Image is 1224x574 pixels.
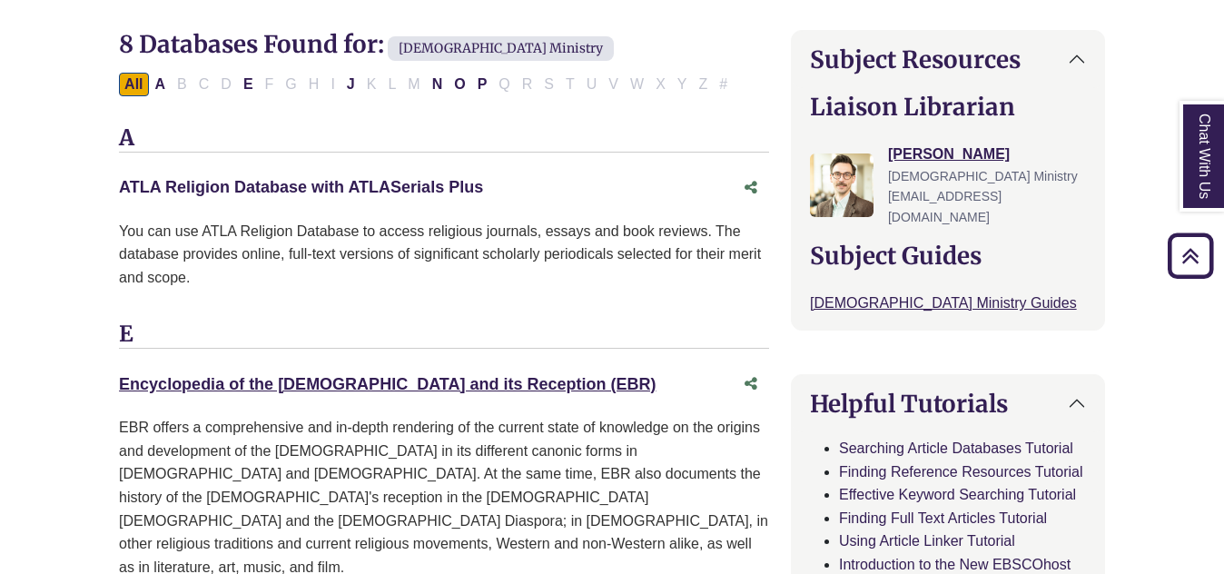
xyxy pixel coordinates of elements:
[792,31,1104,88] button: Subject Resources
[119,220,769,290] p: You can use ATLA Religion Database to access religious journals, essays and book reviews. The dat...
[119,73,148,96] button: All
[733,171,769,205] button: Share this database
[839,440,1073,456] a: Searching Article Databases Tutorial
[839,533,1015,549] a: Using Article Linker Tutorial
[472,73,493,96] button: Filter Results P
[119,125,769,153] h3: A
[119,75,735,91] div: Alpha-list to filter by first letter of database name
[839,487,1076,502] a: Effective Keyword Searching Tutorial
[427,73,449,96] button: Filter Results N
[888,169,1078,183] span: [DEMOGRAPHIC_DATA] Ministry
[449,73,470,96] button: Filter Results O
[810,242,1086,270] h2: Subject Guides
[341,73,360,96] button: Filter Results J
[119,29,384,59] span: 8 Databases Found for:
[119,178,483,196] a: ATLA Religion Database with ATLASerials Plus
[839,464,1083,480] a: Finding Reference Resources Tutorial
[119,375,656,393] a: Encyclopedia of the [DEMOGRAPHIC_DATA] and its Reception (EBR)
[1161,243,1219,268] a: Back to Top
[733,367,769,401] button: Share this database
[238,73,259,96] button: Filter Results E
[888,189,1002,223] span: [EMAIL_ADDRESS][DOMAIN_NAME]
[150,73,172,96] button: Filter Results A
[810,153,874,217] img: Greg Rosauer
[388,36,614,61] span: [DEMOGRAPHIC_DATA] Ministry
[119,322,769,349] h3: E
[792,375,1104,432] button: Helpful Tutorials
[888,146,1010,162] a: [PERSON_NAME]
[810,295,1077,311] a: [DEMOGRAPHIC_DATA] Ministry Guides
[810,93,1086,121] h2: Liaison Librarian
[839,510,1047,526] a: Finding Full Text Articles Tutorial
